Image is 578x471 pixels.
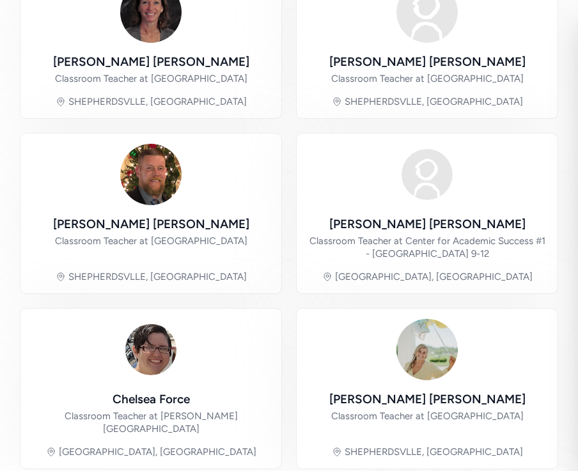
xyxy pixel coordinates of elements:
[335,270,533,283] div: [GEOGRAPHIC_DATA], [GEOGRAPHIC_DATA]
[55,72,247,85] div: Classroom Teacher at [GEOGRAPHIC_DATA]
[120,319,182,380] img: Avatar
[31,410,271,435] div: Classroom Teacher at [PERSON_NAME][GEOGRAPHIC_DATA]
[345,95,523,108] div: SHEPHERDSVLLE, [GEOGRAPHIC_DATA]
[68,95,247,108] div: SHEPHERDSVLLE, [GEOGRAPHIC_DATA]
[396,319,458,380] img: Avatar
[55,235,247,247] div: Classroom Teacher at [GEOGRAPHIC_DATA]
[53,53,249,71] div: [PERSON_NAME] [PERSON_NAME]
[345,445,523,458] div: SHEPHERDSVLLE, [GEOGRAPHIC_DATA]
[331,410,524,422] div: Classroom Teacher at [GEOGRAPHIC_DATA]
[307,235,547,260] div: Classroom Teacher at Center for Academic Success #1 - [GEOGRAPHIC_DATA] 9-12
[120,144,182,205] img: Avatar
[329,390,526,408] div: [PERSON_NAME] [PERSON_NAME]
[329,53,526,71] div: [PERSON_NAME] [PERSON_NAME]
[396,144,458,205] img: Avatar
[331,72,524,85] div: Classroom Teacher at [GEOGRAPHIC_DATA]
[68,270,247,283] div: SHEPHERDSVLLE, [GEOGRAPHIC_DATA]
[53,215,249,233] div: [PERSON_NAME] [PERSON_NAME]
[329,215,526,233] div: [PERSON_NAME] [PERSON_NAME]
[113,390,190,408] div: Chelsea Force
[59,445,256,458] div: [GEOGRAPHIC_DATA], [GEOGRAPHIC_DATA]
